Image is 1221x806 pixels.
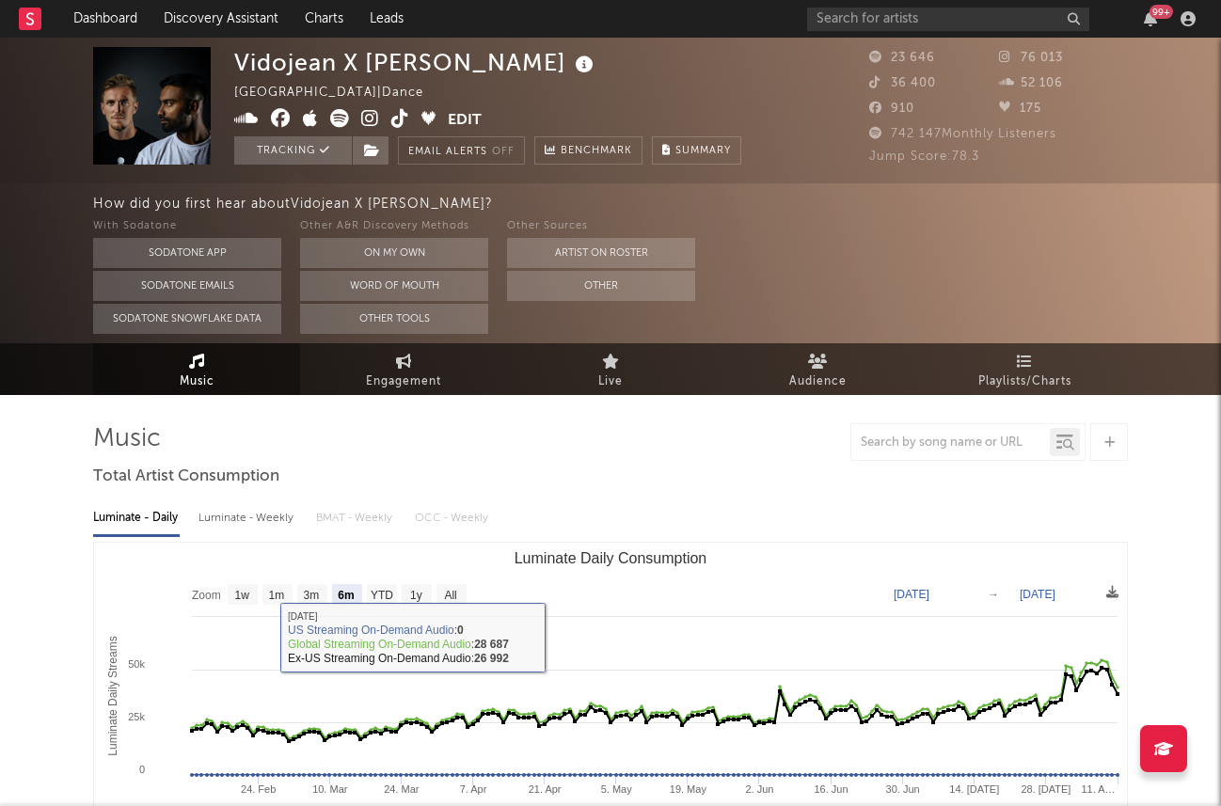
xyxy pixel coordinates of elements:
div: 99 + [1150,5,1173,19]
text: 1m [269,589,285,602]
span: Audience [789,371,847,393]
a: Music [93,343,300,395]
span: 910 [869,103,914,115]
text: 24. Mar [384,783,420,795]
button: 99+ [1144,11,1157,26]
text: 6m [338,589,354,602]
span: 23 646 [869,52,935,64]
text: 28. [DATE] [1021,783,1070,795]
text: 0 [139,764,145,775]
text: 30. Jun [886,783,920,795]
span: Engagement [366,371,441,393]
div: Vidojean X [PERSON_NAME] [234,47,598,78]
button: Word Of Mouth [300,271,488,301]
span: Total Artist Consumption [93,466,279,488]
div: [GEOGRAPHIC_DATA] | Dance [234,82,445,104]
span: 175 [999,103,1041,115]
div: Other A&R Discovery Methods [300,215,488,238]
text: Luminate Daily Streams [106,636,119,755]
text: 2. Jun [745,783,773,795]
text: All [444,589,456,602]
button: Artist on Roster [507,238,695,268]
text: 50k [128,658,145,670]
text: YTD [371,589,393,602]
span: Playlists/Charts [978,371,1071,393]
button: Sodatone App [93,238,281,268]
a: Benchmark [534,136,642,165]
button: Sodatone Snowflake Data [93,304,281,334]
button: Other [507,271,695,301]
button: Other Tools [300,304,488,334]
a: Playlists/Charts [921,343,1128,395]
span: Jump Score: 78.3 [869,150,979,163]
button: Summary [652,136,741,165]
button: On My Own [300,238,488,268]
text: Zoom [192,589,221,602]
text: 21. Apr [529,783,562,795]
div: Luminate - Weekly [198,502,297,534]
a: Engagement [300,343,507,395]
div: Other Sources [507,215,695,238]
text: 5. May [601,783,633,795]
button: Email AlertsOff [398,136,525,165]
a: Live [507,343,714,395]
button: Tracking [234,136,352,165]
text: 16. Jun [815,783,848,795]
text: Luminate Daily Consumption [515,550,707,566]
div: With Sodatone [93,215,281,238]
input: Search by song name or URL [851,435,1050,450]
text: 1y [410,589,422,602]
a: Audience [714,343,921,395]
span: Live [598,371,623,393]
text: 10. Mar [312,783,348,795]
span: 76 013 [999,52,1063,64]
div: How did you first hear about Vidojean X [PERSON_NAME] ? [93,193,1221,215]
text: 3m [304,589,320,602]
em: Off [492,147,515,157]
text: 14. [DATE] [949,783,999,795]
text: 19. May [670,783,707,795]
span: Music [180,371,214,393]
button: Sodatone Emails [93,271,281,301]
text: 25k [128,711,145,722]
span: 52 106 [999,77,1063,89]
text: 7. Apr [460,783,487,795]
text: → [988,588,999,601]
text: 24. Feb [241,783,276,795]
div: Luminate - Daily [93,502,180,534]
text: 1w [235,589,250,602]
span: Benchmark [561,140,632,163]
span: Summary [675,146,731,156]
text: [DATE] [894,588,929,601]
span: 36 400 [869,77,936,89]
span: 742 147 Monthly Listeners [869,128,1056,140]
input: Search for artists [807,8,1089,31]
button: Edit [448,109,482,133]
text: [DATE] [1020,588,1055,601]
text: 11. A… [1081,783,1115,795]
